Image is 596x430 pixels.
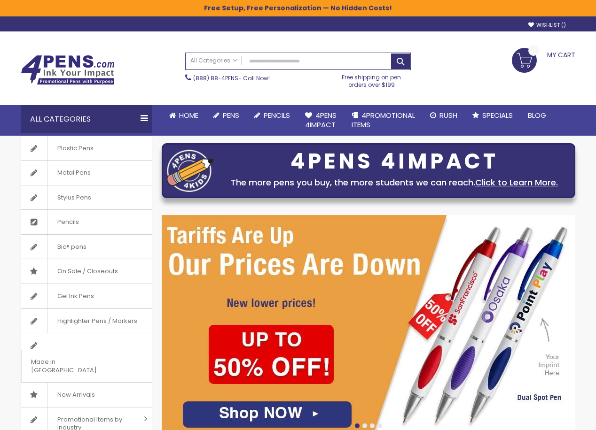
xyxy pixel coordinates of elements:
a: New Arrivals [21,383,152,407]
span: Plastic Pens [47,136,103,161]
a: Specials [465,105,520,126]
a: Plastic Pens [21,136,152,161]
a: On Sale / Closeouts [21,259,152,284]
a: Wishlist [528,22,566,29]
span: Home [179,110,198,120]
a: Highlighter Pens / Markers [21,309,152,333]
img: four_pen_logo.png [167,149,214,192]
img: 4Pens Custom Pens and Promotional Products [21,55,115,85]
span: Specials [482,110,513,120]
a: Blog [520,105,554,126]
span: Rush [439,110,457,120]
span: Gel Ink Pens [47,284,103,308]
a: 4Pens4impact [298,105,344,136]
a: (888) 88-4PENS [193,74,238,82]
span: Made in [GEOGRAPHIC_DATA] [21,350,128,382]
span: New Arrivals [47,383,104,407]
a: Pens [206,105,247,126]
a: Stylus Pens [21,185,152,210]
a: Click to Learn More. [475,177,558,188]
div: The more pens you buy, the more students we can reach. [219,176,570,189]
a: All Categories [186,53,242,69]
div: Free shipping on pen orders over $199 [332,70,411,89]
div: 4PENS 4IMPACT [219,152,570,171]
a: Rush [423,105,465,126]
a: Pencils [21,210,152,234]
span: Highlighter Pens / Markers [47,309,147,333]
span: On Sale / Closeouts [47,259,127,284]
div: All Categories [21,105,152,133]
a: Home [162,105,206,126]
span: Pencils [47,210,88,234]
span: - Call Now! [193,74,270,82]
a: Bic® pens [21,235,152,259]
span: Stylus Pens [47,185,101,210]
span: All Categories [190,57,237,64]
a: Made in [GEOGRAPHIC_DATA] [21,333,152,382]
span: Pencils [264,110,290,120]
span: 4Pens 4impact [305,110,337,130]
a: Gel Ink Pens [21,284,152,308]
span: Metal Pens [47,161,100,185]
span: Blog [528,110,546,120]
span: 4PROMOTIONAL ITEMS [352,110,415,130]
a: 4PROMOTIONALITEMS [344,105,423,136]
a: Metal Pens [21,161,152,185]
span: Pens [223,110,239,120]
a: Pencils [247,105,298,126]
span: Bic® pens [47,235,96,259]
